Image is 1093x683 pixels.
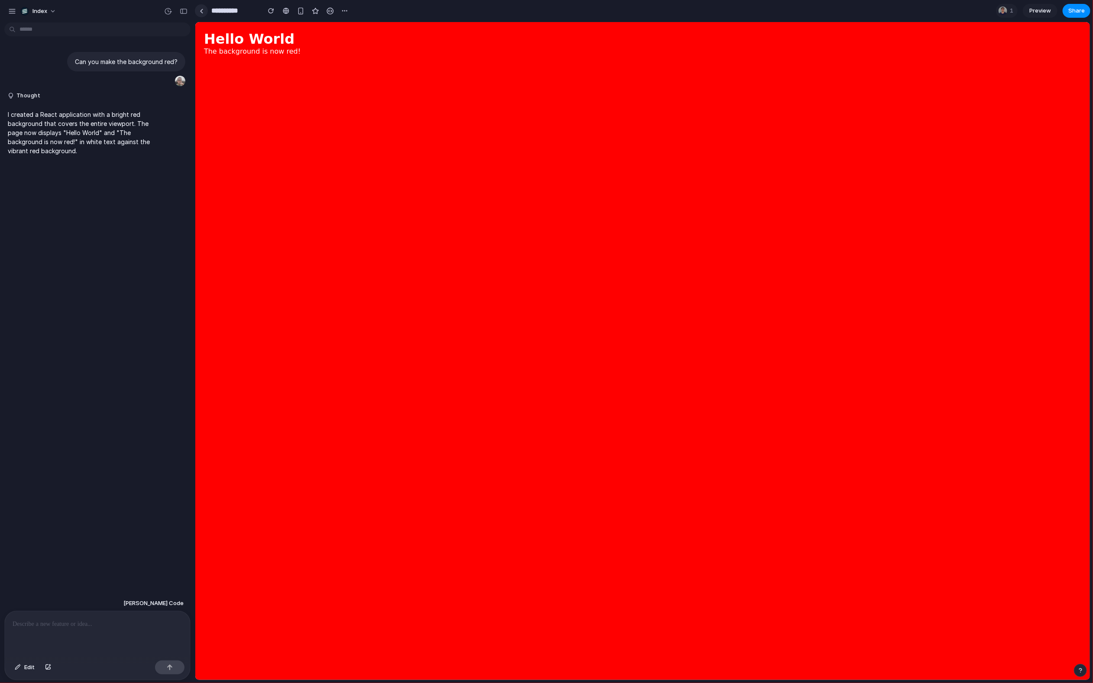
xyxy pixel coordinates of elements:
[1010,6,1016,15] span: 1
[121,596,186,611] button: [PERSON_NAME] Code
[75,57,178,66] p: Can you make the background red?
[24,663,35,672] span: Edit
[8,110,152,155] p: I created a React application with a bright red background that covers the entire viewport. The p...
[996,4,1018,18] div: 1
[9,9,886,25] h1: Hello World
[1063,4,1090,18] button: Share
[10,660,39,674] button: Edit
[17,4,61,18] button: Index
[32,7,47,16] span: Index
[1029,6,1051,15] span: Preview
[9,25,886,33] p: The background is now red!
[123,599,184,608] span: [PERSON_NAME] Code
[1068,6,1085,15] span: Share
[1023,4,1057,18] a: Preview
